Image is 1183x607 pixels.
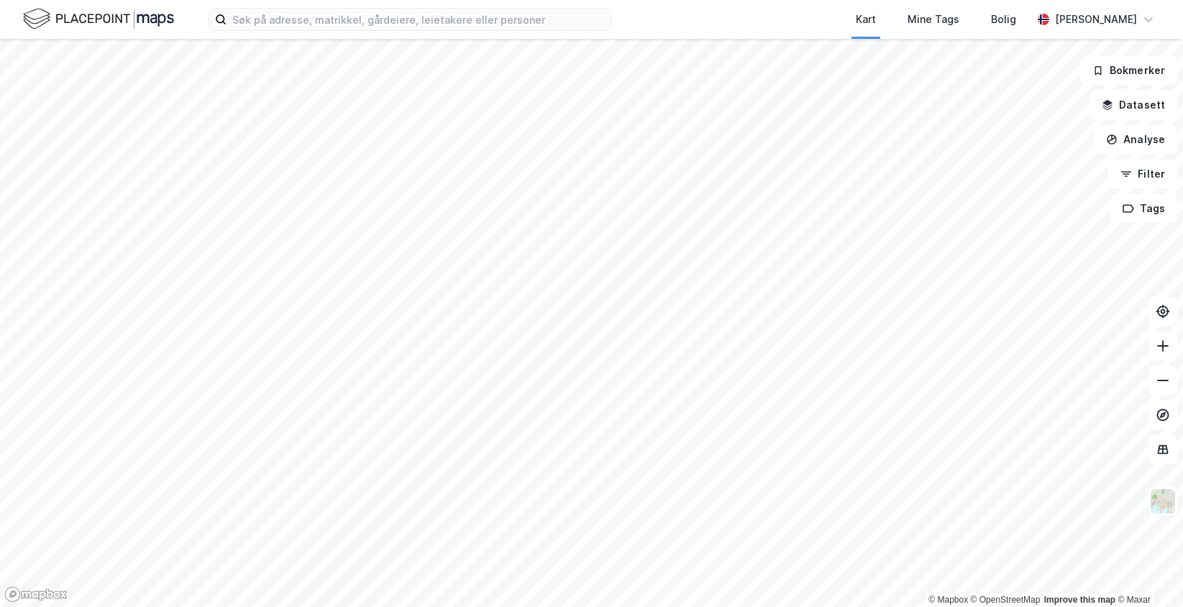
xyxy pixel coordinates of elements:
[1108,160,1177,188] button: Filter
[227,9,611,30] input: Søk på adresse, matrikkel, gårdeiere, leietakere eller personer
[856,11,876,28] div: Kart
[1110,194,1177,223] button: Tags
[1044,595,1115,605] a: Improve this map
[1111,538,1183,607] iframe: Chat Widget
[4,586,68,603] a: Mapbox homepage
[1149,488,1177,515] img: Z
[1090,91,1177,119] button: Datasett
[1094,125,1177,154] button: Analyse
[23,6,174,32] img: logo.f888ab2527a4732fd821a326f86c7f29.svg
[1055,11,1137,28] div: [PERSON_NAME]
[971,595,1041,605] a: OpenStreetMap
[908,11,959,28] div: Mine Tags
[928,595,968,605] a: Mapbox
[991,11,1016,28] div: Bolig
[1080,56,1177,85] button: Bokmerker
